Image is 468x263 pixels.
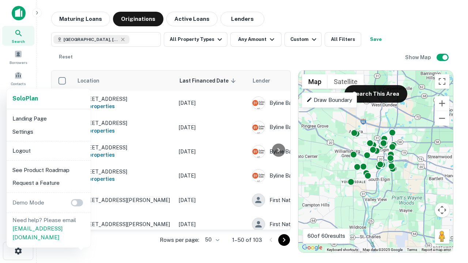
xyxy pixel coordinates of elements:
li: Request a Feature [10,176,88,190]
a: SoloPlan [12,94,38,103]
p: Demo Mode [10,198,47,207]
iframe: Chat Widget [431,205,468,240]
a: [EMAIL_ADDRESS][DOMAIN_NAME] [12,225,63,240]
strong: Solo Plan [12,95,38,102]
li: Landing Page [10,112,88,125]
li: Logout [10,144,88,157]
p: Need help? Please email [12,216,85,242]
li: Settings [10,125,88,138]
li: See Product Roadmap [10,164,88,177]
